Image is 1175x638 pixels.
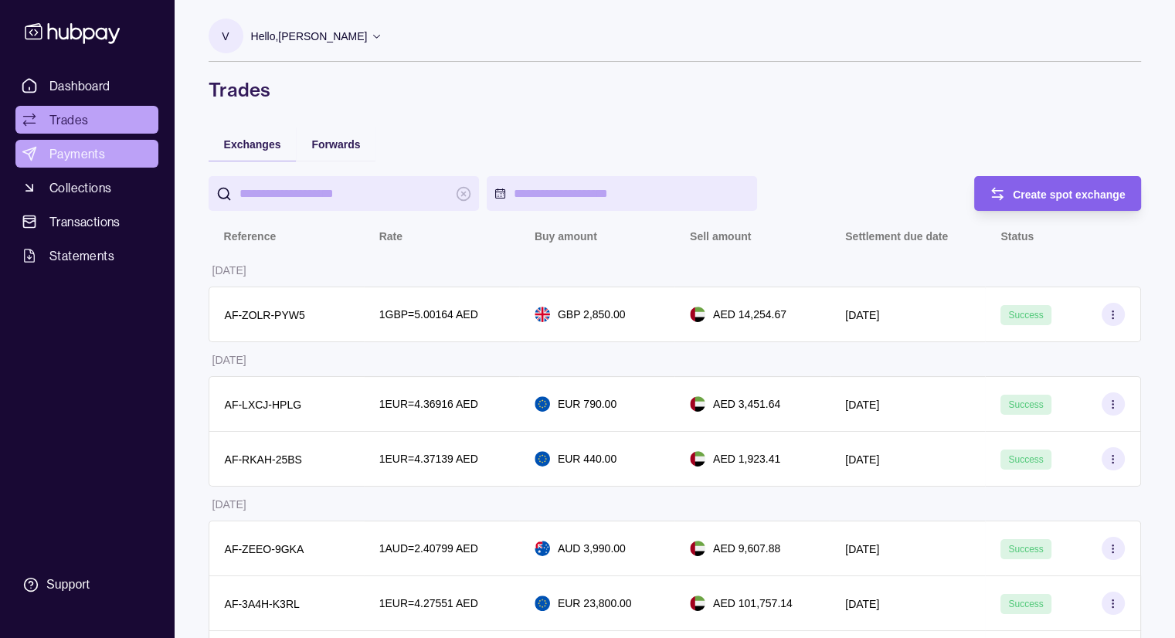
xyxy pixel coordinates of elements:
a: Dashboard [15,72,158,100]
img: ae [690,541,705,556]
p: [DATE] [845,309,879,321]
span: Statements [49,246,114,265]
p: [DATE] [845,598,879,610]
span: Success [1008,310,1043,321]
p: AED 3,451.64 [713,395,780,412]
p: AF-ZEEO-9GKA [225,543,304,555]
button: Create spot exchange [974,176,1141,211]
p: GBP 2,850.00 [558,306,626,323]
p: AED 9,607.88 [713,540,780,557]
p: [DATE] [845,453,879,466]
p: [DATE] [212,264,246,277]
img: eu [535,451,550,467]
p: Rate [379,230,402,243]
p: AF-LXCJ-HPLG [225,399,302,411]
span: Collections [49,178,111,197]
p: EUR 440.00 [558,450,616,467]
a: Statements [15,242,158,270]
p: 1 EUR = 4.27551 AED [379,595,478,612]
span: Exchanges [224,138,281,151]
img: ae [690,307,705,322]
a: Support [15,568,158,601]
span: Forwards [311,138,360,151]
p: 1 EUR = 4.37139 AED [379,450,478,467]
p: EUR 790.00 [558,395,616,412]
p: [DATE] [212,354,246,366]
span: Dashboard [49,76,110,95]
a: Trades [15,106,158,134]
p: [DATE] [845,543,879,555]
p: Hello, [PERSON_NAME] [251,28,368,45]
img: au [535,541,550,556]
p: Settlement due date [845,230,948,243]
img: eu [535,396,550,412]
p: 1 EUR = 4.36916 AED [379,395,478,412]
span: Success [1008,399,1043,410]
img: ae [690,451,705,467]
p: EUR 23,800.00 [558,595,632,612]
span: Success [1008,599,1043,609]
span: Success [1008,544,1043,555]
p: 1 GBP = 5.00164 AED [379,306,478,323]
span: Transactions [49,212,121,231]
span: Success [1008,454,1043,465]
p: 1 AUD = 2.40799 AED [379,540,478,557]
p: AF-3A4H-K3RL [225,598,300,610]
img: gb [535,307,550,322]
p: [DATE] [845,399,879,411]
p: Buy amount [535,230,597,243]
span: Create spot exchange [1013,188,1126,201]
a: Payments [15,140,158,168]
p: V [222,28,229,45]
img: ae [690,396,705,412]
img: eu [535,596,550,611]
a: Collections [15,174,158,202]
p: [DATE] [212,498,246,511]
img: ae [690,596,705,611]
div: Support [46,576,90,593]
p: AF-RKAH-25BS [225,453,302,466]
p: AF-ZOLR-PYW5 [225,309,305,321]
p: AED 1,923.41 [713,450,780,467]
h1: Trades [209,77,1141,102]
span: Trades [49,110,88,129]
input: search [239,176,448,211]
p: AED 101,757.14 [713,595,793,612]
span: Payments [49,144,105,163]
p: Reference [224,230,277,243]
p: Sell amount [690,230,751,243]
p: AED 14,254.67 [713,306,786,323]
p: Status [1000,230,1034,243]
a: Transactions [15,208,158,236]
p: AUD 3,990.00 [558,540,626,557]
